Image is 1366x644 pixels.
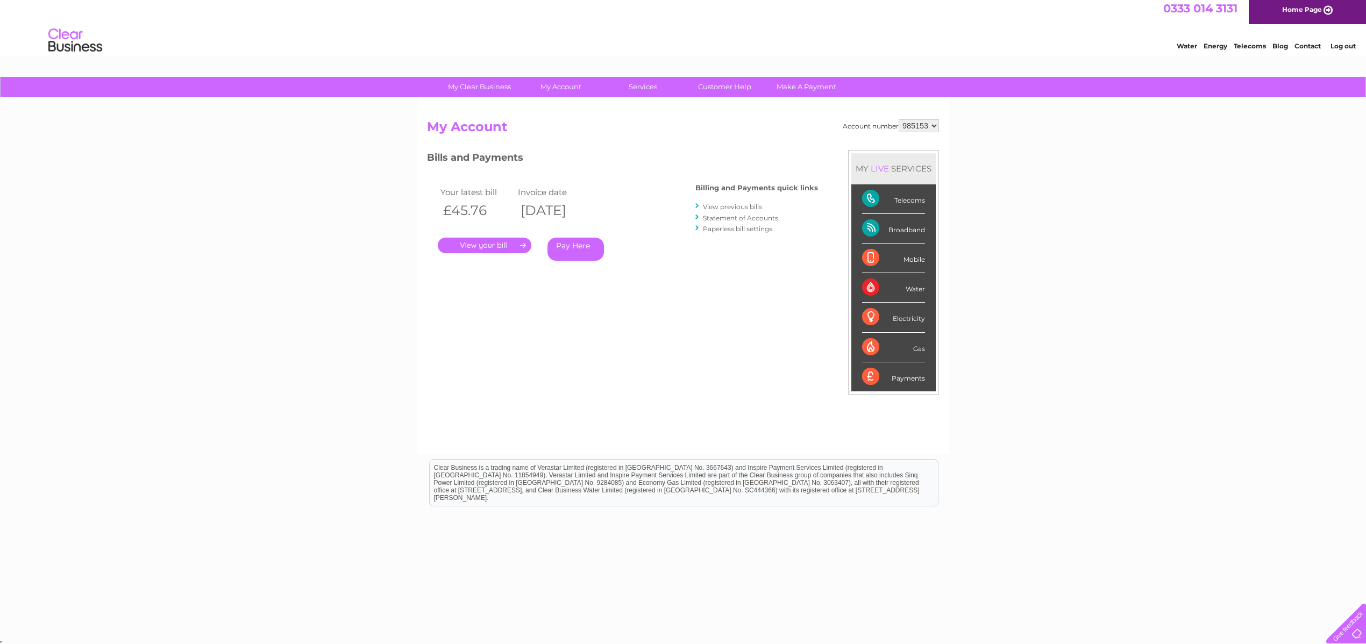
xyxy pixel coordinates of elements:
h3: Bills and Payments [427,150,818,169]
th: £45.76 [438,199,515,221]
div: MY SERVICES [851,153,936,184]
a: Energy [1204,46,1227,54]
a: Customer Help [680,77,769,97]
img: logo.png [48,28,103,61]
a: Blog [1272,46,1288,54]
div: Telecoms [862,184,925,214]
a: Statement of Accounts [703,214,778,222]
a: Water [1177,46,1197,54]
a: My Account [517,77,606,97]
a: Services [599,77,687,97]
th: [DATE] [515,199,593,221]
div: Broadband [862,214,925,244]
a: Make A Payment [762,77,851,97]
div: LIVE [869,163,891,174]
h4: Billing and Payments quick links [695,184,818,192]
div: Electricity [862,303,925,332]
a: Log out [1331,46,1356,54]
a: View previous bills [703,203,762,211]
a: Telecoms [1234,46,1266,54]
div: Payments [862,362,925,391]
a: 0333 014 3131 [1163,5,1237,19]
a: . [438,238,531,253]
div: Water [862,273,925,303]
a: Contact [1294,46,1321,54]
td: Your latest bill [438,185,515,199]
div: Mobile [862,244,925,273]
a: Pay Here [547,238,604,261]
div: Gas [862,333,925,362]
a: My Clear Business [435,77,524,97]
td: Invoice date [515,185,593,199]
a: Paperless bill settings [703,225,772,233]
div: Clear Business is a trading name of Verastar Limited (registered in [GEOGRAPHIC_DATA] No. 3667643... [430,6,938,52]
h2: My Account [427,119,939,140]
div: Account number [843,119,939,132]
